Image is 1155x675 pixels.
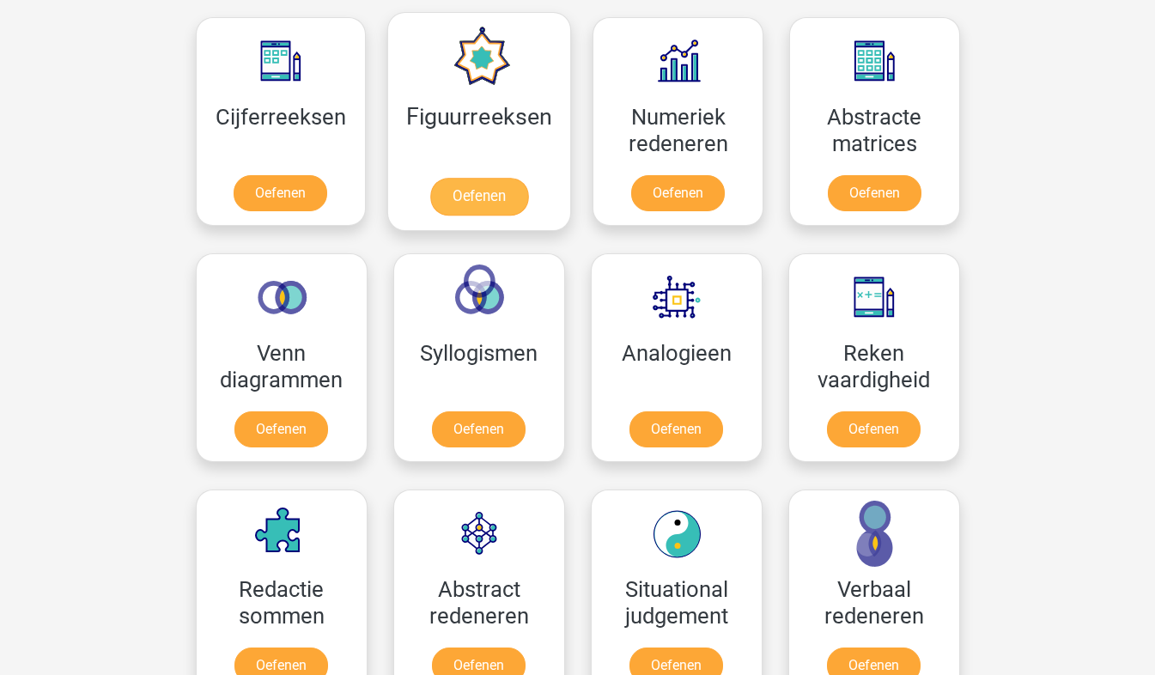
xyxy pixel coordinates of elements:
a: Oefenen [629,411,723,447]
a: Oefenen [430,178,528,216]
a: Oefenen [432,411,526,447]
a: Oefenen [234,411,328,447]
a: Oefenen [631,175,725,211]
a: Oefenen [234,175,327,211]
a: Oefenen [827,411,921,447]
a: Oefenen [828,175,921,211]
